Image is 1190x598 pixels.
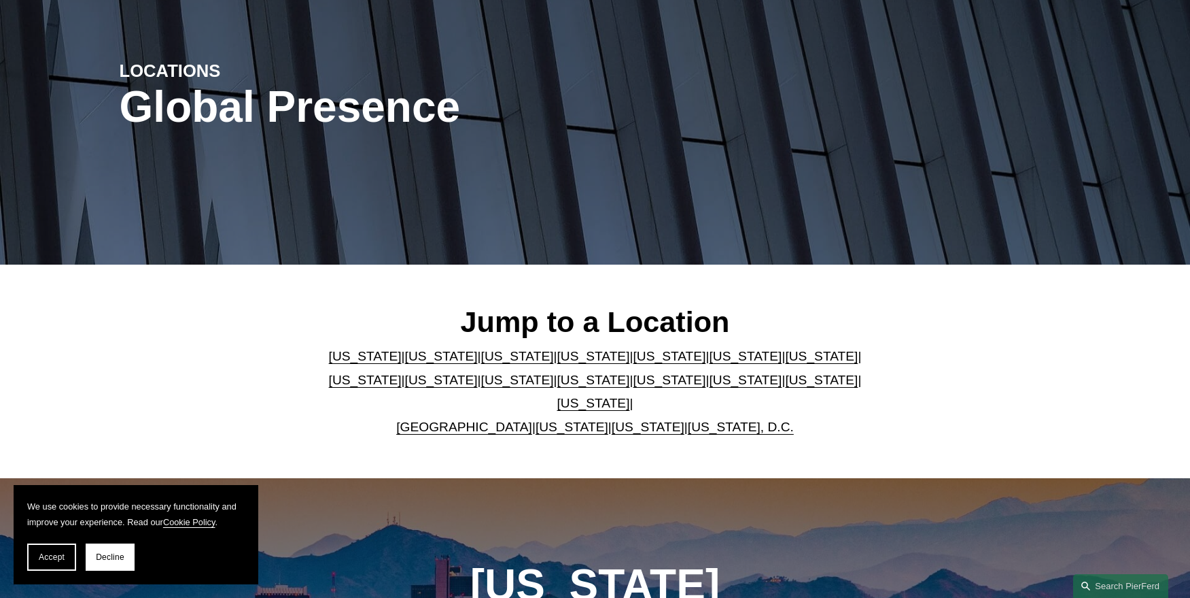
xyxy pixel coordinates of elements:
[396,420,532,434] a: [GEOGRAPHIC_DATA]
[163,517,215,527] a: Cookie Policy
[688,420,794,434] a: [US_STATE], D.C.
[612,420,684,434] a: [US_STATE]
[96,552,124,562] span: Decline
[709,373,782,387] a: [US_STATE]
[86,544,135,571] button: Decline
[557,349,630,363] a: [US_STATE]
[557,396,630,410] a: [US_STATE]
[785,373,858,387] a: [US_STATE]
[481,349,554,363] a: [US_STATE]
[27,499,245,530] p: We use cookies to provide necessary functionality and improve your experience. Read our .
[329,349,402,363] a: [US_STATE]
[317,304,873,339] h2: Jump to a Location
[633,349,705,363] a: [US_STATE]
[557,373,630,387] a: [US_STATE]
[120,82,754,132] h1: Global Presence
[120,60,357,82] h4: LOCATIONS
[633,373,705,387] a: [US_STATE]
[785,349,858,363] a: [US_STATE]
[709,349,782,363] a: [US_STATE]
[317,345,873,439] p: | | | | | | | | | | | | | | | | | |
[14,485,258,584] section: Cookie banner
[39,552,65,562] span: Accept
[536,420,608,434] a: [US_STATE]
[1073,574,1168,598] a: Search this site
[405,349,478,363] a: [US_STATE]
[329,373,402,387] a: [US_STATE]
[481,373,554,387] a: [US_STATE]
[405,373,478,387] a: [US_STATE]
[27,544,76,571] button: Accept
